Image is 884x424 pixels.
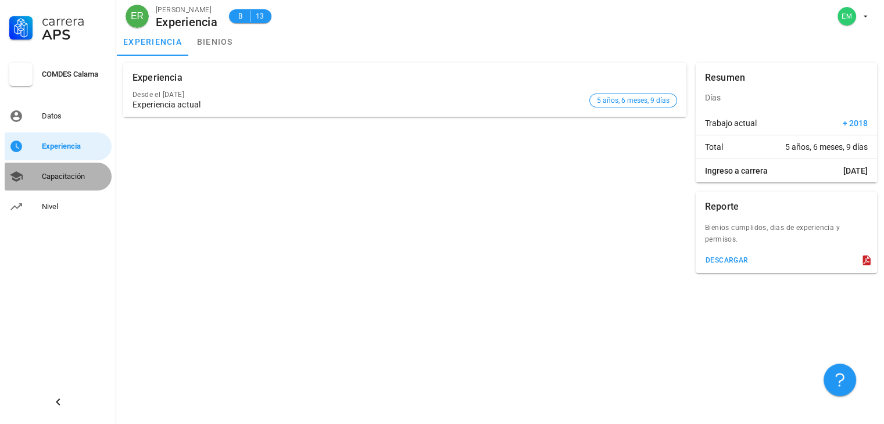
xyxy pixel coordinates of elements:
div: Reporte [705,192,739,222]
span: 5 años, 6 meses, 9 días [597,94,670,107]
div: APS [42,28,107,42]
div: Nivel [42,202,107,211]
div: Bienios cumplidos, dias de experiencia y permisos. [696,222,877,252]
div: Datos [42,112,107,121]
span: B [236,10,245,22]
a: Nivel [5,193,112,221]
div: [PERSON_NAME] [156,4,217,16]
span: Trabajo actual [705,117,757,129]
span: 5 años, 6 meses, 9 días [785,141,868,153]
span: + 2018 [843,117,868,129]
a: Capacitación [5,163,112,191]
div: COMDES Calama [42,70,107,79]
a: experiencia [116,28,189,56]
span: [DATE] [843,165,868,177]
div: Desde el [DATE] [133,91,585,99]
span: Ingreso a carrera [705,165,768,177]
div: Días [696,84,877,112]
div: Resumen [705,63,745,93]
span: 13 [255,10,264,22]
div: avatar [838,7,856,26]
a: Datos [5,102,112,130]
a: bienios [189,28,241,56]
div: Experiencia [156,16,217,28]
span: Total [705,141,723,153]
a: Experiencia [5,132,112,160]
div: Experiencia [42,142,107,151]
div: avatar [126,5,149,28]
div: Experiencia [133,63,182,93]
div: Capacitación [42,172,107,181]
span: ER [131,5,144,28]
div: Carrera [42,14,107,28]
button: descargar [700,252,753,268]
div: descargar [705,256,749,264]
div: Experiencia actual [133,100,585,110]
